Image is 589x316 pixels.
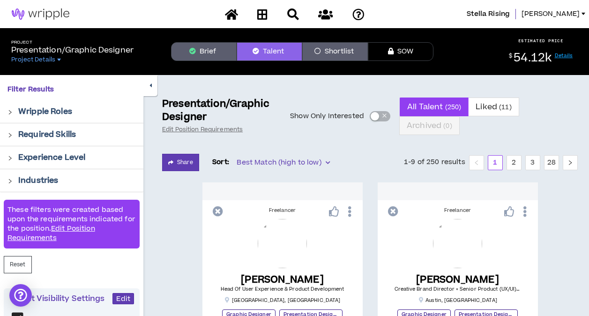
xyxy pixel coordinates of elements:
[567,160,573,166] span: right
[544,156,559,170] a: 28
[7,156,13,161] span: right
[11,45,134,56] p: Presentation/Graphic Designer
[162,98,279,124] p: Presentation/Graphic Designer
[507,156,521,170] a: 2
[112,293,134,304] button: Edit
[171,42,237,61] button: Brief
[443,121,452,130] small: ( 0 )
[4,256,32,273] button: Reset
[224,297,341,304] p: [GEOGRAPHIC_DATA] , [GEOGRAPHIC_DATA]
[507,155,522,170] li: 2
[488,155,503,170] li: 1
[433,219,482,268] img: 0O4s8h90f3RhTXxqS8MzKKuRp4Hi2FBTLxkSa9IT.png
[370,111,390,121] button: Show Only Interested
[469,155,484,170] button: left
[9,284,32,307] div: Open Intercom Messenger
[395,274,521,286] h5: [PERSON_NAME]
[7,224,95,243] a: Edit Position Requirements
[509,52,512,60] sup: $
[514,50,552,66] span: 54.12k
[237,42,302,61] button: Talent
[526,156,540,170] a: 3
[18,152,85,163] p: Experience Level
[563,155,578,170] button: right
[7,133,13,138] span: right
[116,294,130,303] span: Edit
[18,175,58,186] p: Industries
[210,207,355,214] div: Freelancer
[18,106,72,117] p: Wripple Roles
[499,103,512,112] small: ( 11 )
[18,129,76,140] p: Required Skills
[555,52,573,59] a: Details
[518,38,564,44] p: ESTIMATED PRICE
[407,114,452,137] span: Archived
[258,219,307,268] img: hdubDk9jJtqQzjeuOwhAcWBc1we6VmSLH5wMRCN9.png
[563,155,578,170] li: Next Page
[368,42,433,61] button: SOW
[11,56,55,63] span: Project Details
[544,155,559,170] li: 28
[488,156,502,170] a: 1
[302,42,368,61] button: Shortlist
[467,9,510,19] span: Stella Rising
[522,9,580,19] span: [PERSON_NAME]
[7,179,13,184] span: right
[418,297,497,304] p: Austin , [GEOGRAPHIC_DATA]
[162,126,243,133] a: Edit Position Requirements
[525,155,540,170] li: 3
[469,155,484,170] li: Previous Page
[476,96,511,118] span: Liked
[395,286,541,293] span: Creative Brand Director + Senior Product (UX/UI) Designer
[212,157,230,167] p: Sort:
[237,156,329,170] span: Best Match (high to low)
[290,112,364,121] span: Show Only Interested
[162,154,199,171] button: Share
[407,96,461,118] span: All Talent
[445,103,462,112] small: ( 250 )
[385,207,530,214] div: Freelancer
[404,155,465,170] li: 1-9 of 250 results
[221,286,344,293] span: Head Of User Experience & Product Development
[4,200,140,248] div: These filters were created based upon the requirements indicated for the position.
[11,40,134,45] h5: Project
[7,84,136,95] p: Filter Results
[9,293,112,304] p: Talent Visibility Settings
[221,274,344,286] h5: [PERSON_NAME]
[474,160,479,166] span: left
[7,110,13,115] span: right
